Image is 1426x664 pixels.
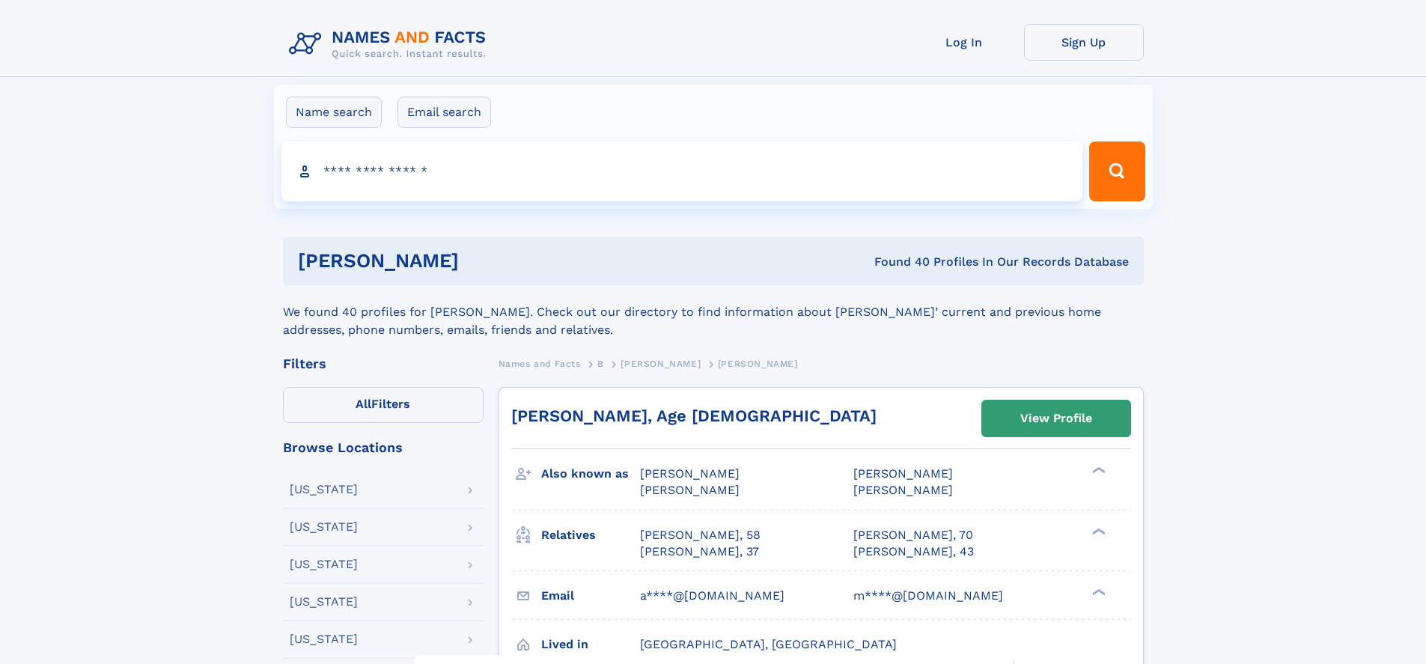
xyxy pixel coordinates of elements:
[621,359,701,369] span: [PERSON_NAME]
[1088,526,1106,536] div: ❯
[541,461,640,487] h3: Also known as
[298,252,667,270] h1: [PERSON_NAME]
[283,441,484,454] div: Browse Locations
[511,406,877,425] a: [PERSON_NAME], Age [DEMOGRAPHIC_DATA]
[640,637,897,651] span: [GEOGRAPHIC_DATA], [GEOGRAPHIC_DATA]
[283,24,499,64] img: Logo Names and Facts
[718,359,798,369] span: [PERSON_NAME]
[640,543,759,560] a: [PERSON_NAME], 37
[621,354,701,373] a: [PERSON_NAME]
[982,400,1130,436] a: View Profile
[541,523,640,548] h3: Relatives
[1088,466,1106,475] div: ❯
[499,354,581,373] a: Names and Facts
[541,583,640,609] h3: Email
[290,521,358,533] div: [US_STATE]
[283,387,484,423] label: Filters
[853,543,974,560] a: [PERSON_NAME], 43
[290,484,358,496] div: [US_STATE]
[290,596,358,608] div: [US_STATE]
[853,483,953,497] span: [PERSON_NAME]
[853,527,973,543] a: [PERSON_NAME], 70
[640,527,761,543] a: [PERSON_NAME], 58
[597,359,604,369] span: B
[853,466,953,481] span: [PERSON_NAME]
[640,466,740,481] span: [PERSON_NAME]
[290,558,358,570] div: [US_STATE]
[1024,24,1144,61] a: Sign Up
[286,97,382,128] label: Name search
[356,397,371,411] span: All
[281,141,1083,201] input: search input
[397,97,491,128] label: Email search
[1088,587,1106,597] div: ❯
[597,354,604,373] a: B
[640,483,740,497] span: [PERSON_NAME]
[283,357,484,371] div: Filters
[283,285,1144,339] div: We found 40 profiles for [PERSON_NAME]. Check out our directory to find information about [PERSON...
[904,24,1024,61] a: Log In
[541,632,640,657] h3: Lived in
[290,633,358,645] div: [US_STATE]
[1020,401,1092,436] div: View Profile
[666,254,1129,270] div: Found 40 Profiles In Our Records Database
[1089,141,1145,201] button: Search Button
